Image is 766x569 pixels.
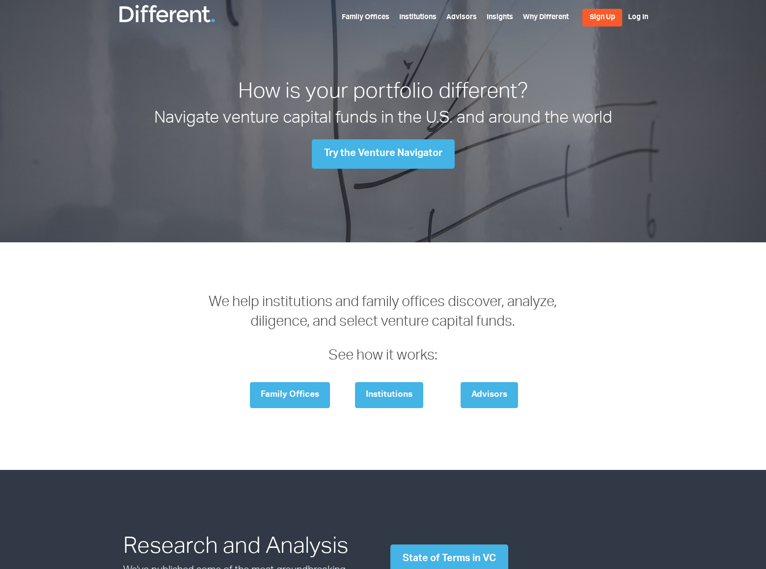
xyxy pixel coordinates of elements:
[207,347,559,366] p: See how it works:
[582,9,622,26] a: Sign Up
[312,139,455,169] a: Try the Venture Navigator
[342,14,389,21] a: Family Offices
[487,14,513,21] a: Insights
[446,14,477,21] a: Advisors
[523,14,569,21] a: Why Different
[123,533,376,564] h2: Research and Analysis
[118,4,216,24] img: Different Funds
[115,108,651,131] h2: Navigate venture capital funds in the U.S. and around the world
[115,78,651,108] h1: How is your portfolio different?
[355,382,423,408] a: Institutions
[399,14,437,21] a: Institutions
[628,14,648,21] a: Log In
[207,293,559,367] h3: We help institutions and family offices discover, analyze, diligence, and select venture capital ...
[461,382,518,408] a: Advisors
[250,382,330,408] a: Family Offices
